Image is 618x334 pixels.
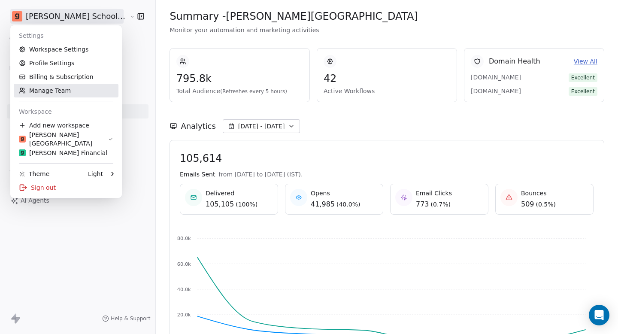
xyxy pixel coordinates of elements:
div: Add new workspace [14,118,118,132]
a: Profile Settings [14,56,118,70]
div: [PERSON_NAME][GEOGRAPHIC_DATA] [19,131,108,148]
a: Billing & Subscription [14,70,118,84]
div: Theme [19,170,49,178]
div: Workspace [14,105,118,118]
div: Light [88,170,103,178]
img: Goela%20Fin%20Logos%20(4).png [19,149,26,156]
div: Sign out [14,181,118,194]
a: Workspace Settings [14,43,118,56]
div: Settings [14,29,118,43]
div: [PERSON_NAME] Financial [19,149,107,157]
img: Goela%20School%20Logos%20(4).png [19,136,26,143]
a: Manage Team [14,84,118,97]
